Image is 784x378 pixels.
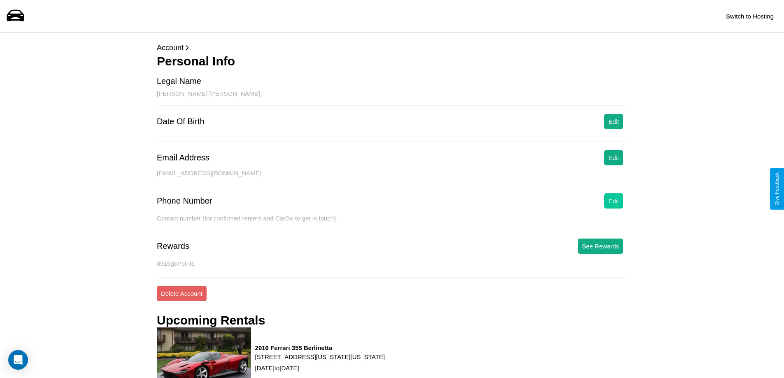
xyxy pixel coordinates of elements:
div: Email Address [157,153,209,162]
h3: Personal Info [157,54,627,68]
h3: Upcoming Rentals [157,313,265,327]
div: Rewards [157,241,189,251]
div: Contact number (for confirmed renters and CarGo to get in touch). [157,215,627,230]
button: Edit [604,193,623,209]
h3: 2016 Ferrari 355 Berlinetta [255,344,385,351]
div: Phone Number [157,196,212,206]
p: [STREET_ADDRESS][US_STATE][US_STATE] [255,351,385,362]
p: [DATE] to [DATE] [255,362,385,373]
p: Account [157,41,627,54]
div: Give Feedback [774,172,780,206]
button: Switch to Hosting [722,9,778,24]
div: Open Intercom Messenger [8,350,28,370]
div: [PERSON_NAME] [PERSON_NAME] [157,90,627,106]
p: 8916 goPoints [157,258,627,269]
div: [EMAIL_ADDRESS][DOMAIN_NAME] [157,169,627,185]
div: Legal Name [157,77,201,86]
button: Edit [604,150,623,165]
button: Edit [604,114,623,129]
button: See Rewards [578,239,623,254]
button: Delete Account [157,286,207,301]
div: Date Of Birth [157,117,205,126]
